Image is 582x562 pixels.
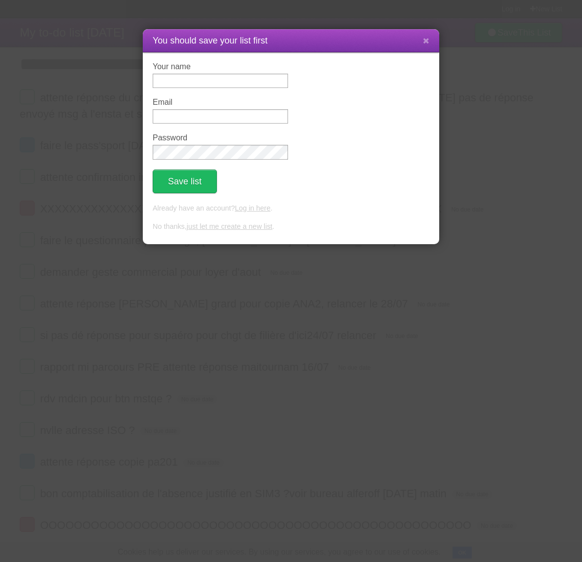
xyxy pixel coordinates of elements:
[187,222,273,230] a: just let me create a new list
[153,221,429,232] p: No thanks, .
[153,133,288,142] label: Password
[235,204,270,212] a: Log in here
[153,170,217,193] button: Save list
[153,62,288,71] label: Your name
[153,203,429,214] p: Already have an account? .
[153,98,288,107] label: Email
[153,34,429,47] h1: You should save your list first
